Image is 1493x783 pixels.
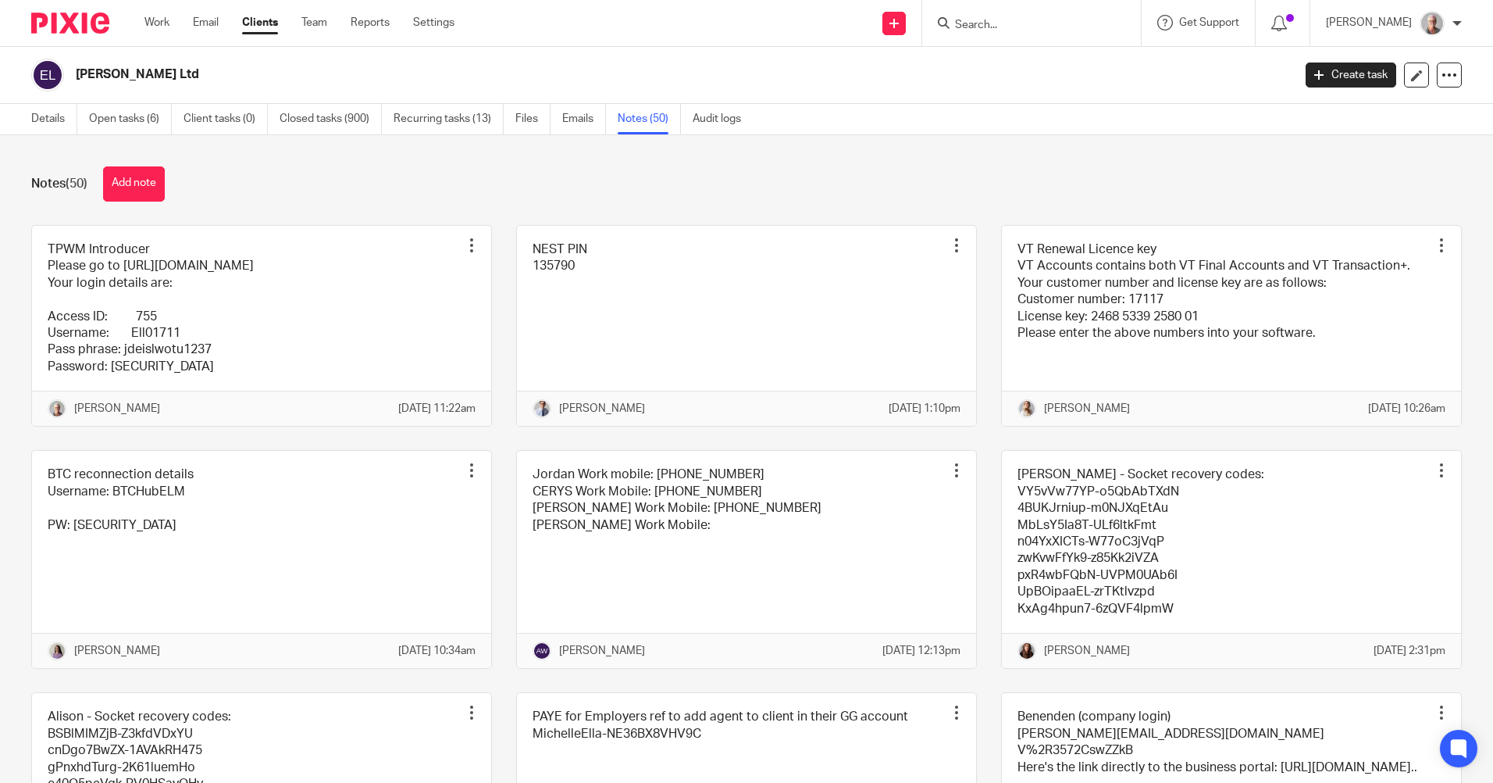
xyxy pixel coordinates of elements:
[74,401,160,417] p: [PERSON_NAME]
[398,401,476,417] p: [DATE] 11:22am
[184,104,268,134] a: Client tasks (0)
[515,104,551,134] a: Files
[31,176,87,192] h1: Notes
[533,399,551,418] img: IMG_9924.jpg
[48,399,66,418] img: KR%20update.jpg
[48,642,66,660] img: Olivia.jpg
[1044,401,1130,417] p: [PERSON_NAME]
[559,401,645,417] p: [PERSON_NAME]
[31,104,77,134] a: Details
[144,15,169,30] a: Work
[74,643,160,659] p: [PERSON_NAME]
[618,104,681,134] a: Notes (50)
[559,643,645,659] p: [PERSON_NAME]
[301,15,327,30] a: Team
[1306,63,1396,88] a: Create task
[882,643,960,659] p: [DATE] 12:13pm
[953,19,1094,33] input: Search
[351,15,390,30] a: Reports
[193,15,219,30] a: Email
[89,104,172,134] a: Open tasks (6)
[1326,15,1412,30] p: [PERSON_NAME]
[889,401,960,417] p: [DATE] 1:10pm
[76,66,1041,83] h2: [PERSON_NAME] Ltd
[693,104,753,134] a: Audit logs
[394,104,504,134] a: Recurring tasks (13)
[398,643,476,659] p: [DATE] 10:34am
[533,642,551,660] img: svg%3E
[1179,17,1239,28] span: Get Support
[31,13,109,34] img: Pixie
[1044,643,1130,659] p: [PERSON_NAME]
[1017,642,1036,660] img: IMG_0011.jpg
[31,59,64,91] img: svg%3E
[1368,401,1445,417] p: [DATE] 10:26am
[1374,643,1445,659] p: [DATE] 2:31pm
[1017,399,1036,418] img: IMG_9968.jpg
[413,15,454,30] a: Settings
[1420,11,1445,36] img: KR%20update.jpg
[242,15,278,30] a: Clients
[66,177,87,190] span: (50)
[280,104,382,134] a: Closed tasks (900)
[562,104,606,134] a: Emails
[103,166,165,202] button: Add note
